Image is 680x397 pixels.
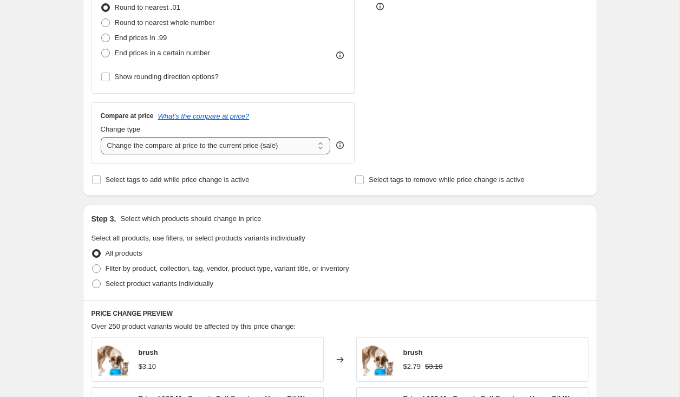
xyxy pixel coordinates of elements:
img: shutterstock_237149155_2_80x.jpg [362,343,395,376]
span: Round to nearest .01 [115,3,180,11]
span: Over 250 product variants would be affected by this price change: [91,322,296,330]
div: $2.79 [403,361,421,372]
span: Round to nearest whole number [115,18,215,27]
button: What's the compare at price? [158,112,250,120]
div: $3.10 [139,361,156,372]
span: Select product variants individually [106,279,213,288]
h2: Step 3. [91,213,116,224]
span: Select all products, use filters, or select products variants individually [91,234,305,242]
span: brush [403,348,423,356]
span: Filter by product, collection, tag, vendor, product type, variant title, or inventory [106,264,349,272]
strike: $3.10 [425,361,443,372]
span: Show rounding direction options? [115,73,219,81]
span: brush [139,348,158,356]
div: help [335,140,345,151]
img: shutterstock_237149155_2_80x.jpg [97,343,130,376]
span: Change type [101,125,141,133]
h6: PRICE CHANGE PREVIEW [91,309,589,318]
span: End prices in a certain number [115,49,210,57]
span: All products [106,249,142,257]
h3: Compare at price [101,112,154,120]
span: Select tags to remove while price change is active [369,175,525,184]
span: Select tags to add while price change is active [106,175,250,184]
p: Select which products should change in price [120,213,261,224]
span: End prices in .99 [115,34,167,42]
